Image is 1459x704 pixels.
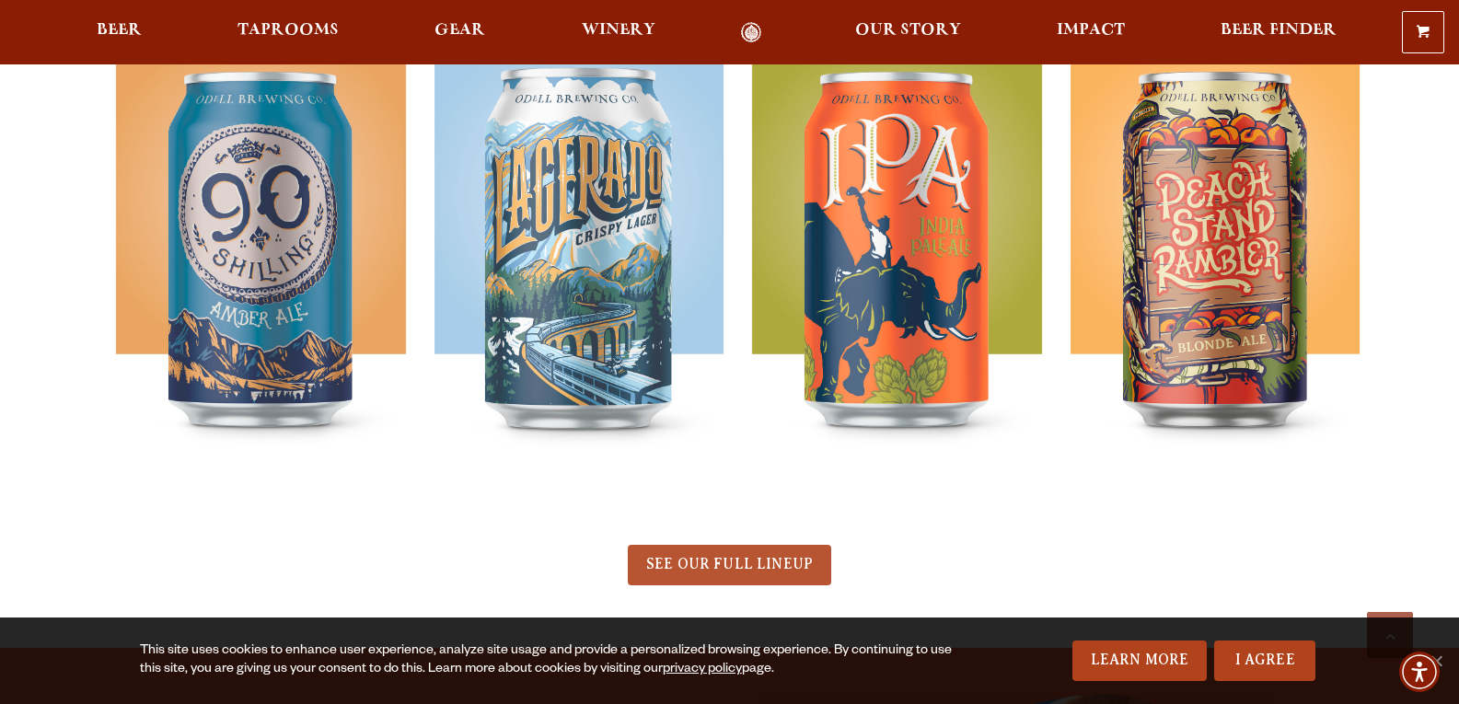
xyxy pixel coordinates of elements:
a: Beer Finder [1209,22,1349,43]
span: SEE OUR FULL LINEUP [646,556,813,572]
img: 90 Shilling Ale [116,38,405,498]
div: This site uses cookies to enhance user experience, analyze site usage and provide a personalized ... [140,642,960,679]
a: Beer [85,22,154,43]
img: Peach Stand Rambler [1071,38,1360,498]
span: Winery [582,23,655,38]
a: Scroll to top [1367,612,1413,658]
img: IPA [752,38,1041,498]
a: Gear [423,22,497,43]
a: SEE OUR FULL LINEUP [628,545,831,585]
span: Beer [97,23,142,38]
img: Lagerado [434,38,724,498]
span: Gear [434,23,485,38]
span: Our Story [855,23,961,38]
a: Taprooms [226,22,351,43]
a: Our Story [843,22,973,43]
span: Impact [1057,23,1125,38]
a: Learn More [1072,641,1208,681]
div: Accessibility Menu [1399,652,1440,692]
a: I Agree [1214,641,1315,681]
a: Winery [570,22,667,43]
a: Impact [1045,22,1137,43]
a: privacy policy [663,663,742,677]
span: Taprooms [237,23,339,38]
span: Beer Finder [1221,23,1337,38]
a: Odell Home [717,22,786,43]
